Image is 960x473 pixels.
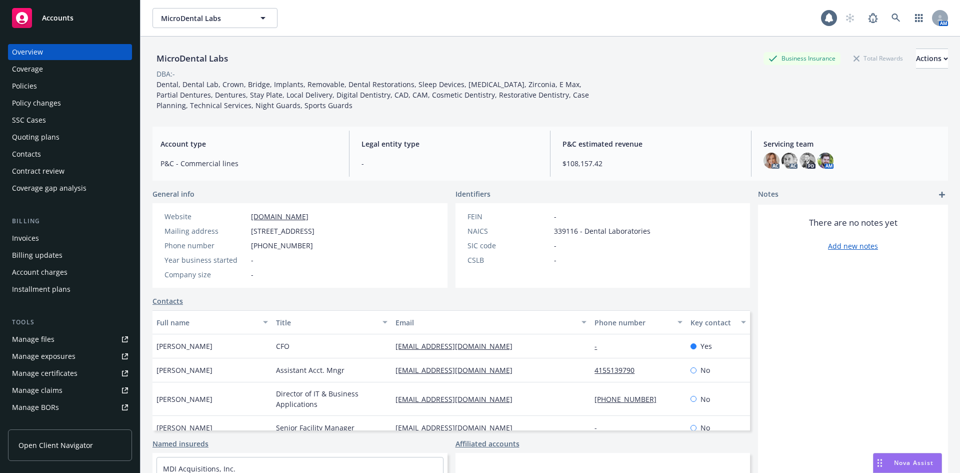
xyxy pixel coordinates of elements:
a: Manage certificates [8,365,132,381]
span: Senior Facility Manager [276,422,354,433]
div: Website [164,211,247,222]
span: Notes [758,189,778,201]
a: add [936,189,948,201]
span: No [700,422,710,433]
a: [EMAIL_ADDRESS][DOMAIN_NAME] [395,423,520,432]
a: Coverage [8,61,132,77]
span: No [700,365,710,375]
a: Account charges [8,264,132,280]
a: Billing updates [8,247,132,263]
span: - [554,255,556,265]
div: DBA: - [156,69,175,79]
a: Manage claims [8,382,132,398]
img: photo [763,153,779,169]
span: [PERSON_NAME] [156,365,212,375]
span: Identifiers [455,189,490,199]
div: SIC code [467,240,550,251]
span: No [700,394,710,404]
a: Switch app [909,8,929,28]
a: SSC Cases [8,112,132,128]
div: Key contact [690,317,735,328]
span: - [361,158,538,169]
a: - [594,341,605,351]
span: General info [152,189,194,199]
a: Policy changes [8,95,132,111]
span: $108,157.42 [562,158,739,169]
a: [EMAIL_ADDRESS][DOMAIN_NAME] [395,365,520,375]
div: Manage claims [12,382,62,398]
div: Manage BORs [12,399,59,415]
span: Legal entity type [361,139,538,149]
a: Contacts [8,146,132,162]
span: Yes [700,341,712,351]
a: Start snowing [840,8,860,28]
img: photo [799,153,815,169]
div: Tools [8,317,132,327]
div: Summary of insurance [12,416,88,432]
a: Add new notes [828,241,878,251]
div: Contract review [12,163,64,179]
div: Coverage [12,61,43,77]
div: Year business started [164,255,247,265]
span: [STREET_ADDRESS] [251,226,314,236]
img: photo [817,153,833,169]
span: - [554,240,556,251]
span: [PERSON_NAME] [156,422,212,433]
a: [PHONE_NUMBER] [594,394,664,404]
a: Affiliated accounts [455,438,519,449]
a: Search [886,8,906,28]
span: Nova Assist [894,458,933,467]
button: Email [391,310,590,334]
div: Invoices [12,230,39,246]
div: Billing [8,216,132,226]
div: Company size [164,269,247,280]
a: [EMAIL_ADDRESS][DOMAIN_NAME] [395,394,520,404]
div: Contacts [12,146,41,162]
div: Phone number [594,317,671,328]
span: Assistant Acct. Mngr [276,365,344,375]
div: Installment plans [12,281,70,297]
button: Title [272,310,391,334]
div: Total Rewards [848,52,908,65]
a: Overview [8,44,132,60]
div: Policy changes [12,95,61,111]
a: - [594,423,605,432]
span: - [554,211,556,222]
span: [PERSON_NAME] [156,394,212,404]
div: Full name [156,317,257,328]
img: photo [781,153,797,169]
div: Account charges [12,264,67,280]
a: Coverage gap analysis [8,180,132,196]
a: Manage exposures [8,348,132,364]
a: Manage files [8,331,132,347]
div: Overview [12,44,43,60]
button: Phone number [590,310,686,334]
div: Coverage gap analysis [12,180,86,196]
div: Actions [916,49,948,68]
button: Nova Assist [873,453,942,473]
span: [PERSON_NAME] [156,341,212,351]
div: Phone number [164,240,247,251]
a: 4155139790 [594,365,642,375]
div: Billing updates [12,247,62,263]
a: Named insureds [152,438,208,449]
span: P&C - Commercial lines [160,158,337,169]
div: Manage exposures [12,348,75,364]
div: CSLB [467,255,550,265]
div: Business Insurance [763,52,840,65]
span: Open Client Navigator [18,440,93,450]
div: Drag to move [873,453,886,472]
button: Actions [916,49,948,69]
span: Accounts [42,14,73,22]
a: Policies [8,78,132,94]
button: MicroDental Labs [152,8,277,28]
div: Manage files [12,331,54,347]
span: MicroDental Labs [161,13,247,24]
a: Accounts [8,4,132,32]
a: Contract review [8,163,132,179]
span: [PHONE_NUMBER] [251,240,313,251]
a: Quoting plans [8,129,132,145]
a: Contacts [152,296,183,306]
span: There are no notes yet [809,217,897,229]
